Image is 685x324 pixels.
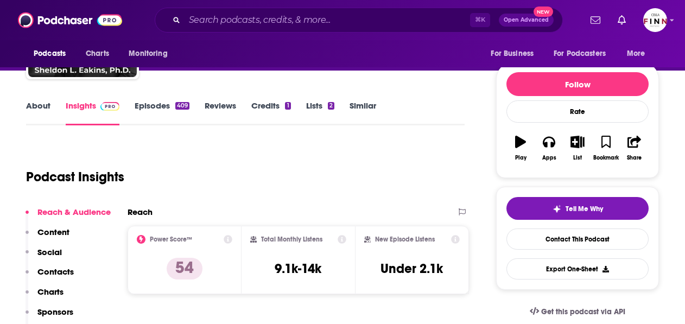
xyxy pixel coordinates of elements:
[128,207,153,217] h2: Reach
[515,155,527,161] div: Play
[619,43,659,64] button: open menu
[620,129,649,168] button: Share
[155,8,563,33] div: Search podcasts, credits, & more...
[643,8,667,32] button: Show profile menu
[506,72,649,96] button: Follow
[506,258,649,279] button: Export One-Sheet
[251,100,290,125] a: Credits1
[554,46,606,61] span: For Podcasters
[593,155,619,161] div: Bookmark
[534,7,553,17] span: New
[470,13,490,27] span: ⌘ K
[26,287,64,307] button: Charts
[563,129,592,168] button: List
[542,155,556,161] div: Apps
[504,17,549,23] span: Open Advanced
[586,11,605,29] a: Show notifications dropdown
[375,236,435,243] h2: New Episode Listens
[205,100,236,125] a: Reviews
[175,102,189,110] div: 409
[566,205,603,213] span: Tell Me Why
[613,11,630,29] a: Show notifications dropdown
[18,10,122,30] img: Podchaser - Follow, Share and Rate Podcasts
[643,8,667,32] span: Logged in as FINNMadison
[37,227,69,237] p: Content
[37,207,111,217] p: Reach & Audience
[37,287,64,297] p: Charts
[643,8,667,32] img: User Profile
[26,207,111,227] button: Reach & Audience
[66,100,119,125] a: InsightsPodchaser Pro
[491,46,534,61] span: For Business
[37,247,62,257] p: Social
[79,43,116,64] a: Charts
[547,43,621,64] button: open menu
[261,236,322,243] h2: Total Monthly Listens
[26,227,69,247] button: Content
[592,129,620,168] button: Bookmark
[541,307,625,316] span: Get this podcast via API
[506,228,649,250] a: Contact This Podcast
[535,129,563,168] button: Apps
[37,307,73,317] p: Sponsors
[328,102,334,110] div: 2
[100,102,119,111] img: Podchaser Pro
[26,169,124,185] h1: Podcast Insights
[275,261,321,277] h3: 9.1k-14k
[135,100,189,125] a: Episodes409
[306,100,334,125] a: Lists2
[506,197,649,220] button: tell me why sparkleTell Me Why
[350,100,376,125] a: Similar
[285,102,290,110] div: 1
[37,266,74,277] p: Contacts
[506,100,649,123] div: Rate
[26,100,50,125] a: About
[167,258,202,279] p: 54
[34,46,66,61] span: Podcasts
[506,129,535,168] button: Play
[150,236,192,243] h2: Power Score™
[26,247,62,267] button: Social
[573,155,582,161] div: List
[380,261,443,277] h3: Under 2.1k
[86,46,109,61] span: Charts
[26,266,74,287] button: Contacts
[185,11,470,29] input: Search podcasts, credits, & more...
[627,155,642,161] div: Share
[129,46,167,61] span: Monitoring
[499,14,554,27] button: Open AdvancedNew
[553,205,561,213] img: tell me why sparkle
[26,43,80,64] button: open menu
[121,43,181,64] button: open menu
[627,46,645,61] span: More
[483,43,547,64] button: open menu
